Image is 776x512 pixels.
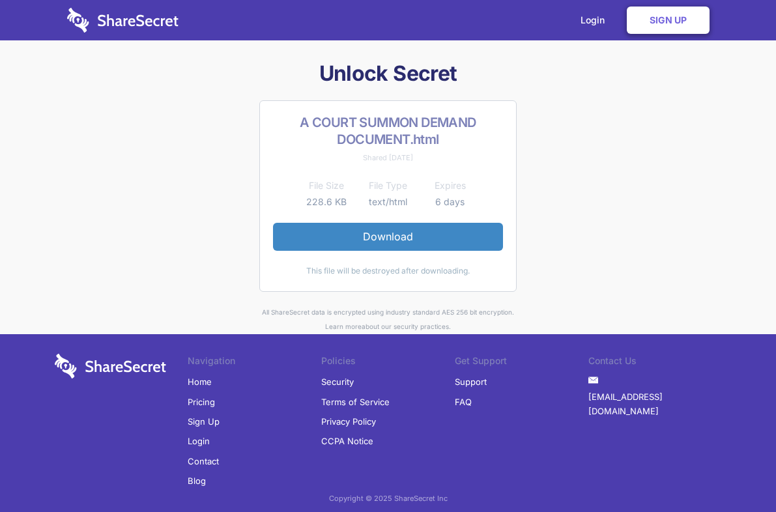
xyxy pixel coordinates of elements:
[55,354,166,378] img: logo-wordmark-white-trans-d4663122ce5f474addd5e946df7df03e33cb6a1c49d2221995e7729f52c070b2.svg
[188,354,321,372] li: Navigation
[188,412,220,431] a: Sign Up
[455,392,472,412] a: FAQ
[419,194,481,210] td: 6 days
[295,194,357,210] td: 228.6 KB
[455,354,588,372] li: Get Support
[321,372,354,391] a: Security
[321,412,376,431] a: Privacy Policy
[357,178,419,193] th: File Type
[188,431,210,451] a: Login
[627,7,710,34] a: Sign Up
[55,60,722,87] h1: Unlock Secret
[273,114,503,148] h2: A COURT SUMMON DEMAND DOCUMENT.html
[588,354,722,372] li: Contact Us
[188,372,212,391] a: Home
[273,223,503,250] a: Download
[588,387,722,421] a: [EMAIL_ADDRESS][DOMAIN_NAME]
[295,178,357,193] th: File Size
[273,264,503,278] div: This file will be destroyed after downloading.
[273,150,503,165] div: Shared [DATE]
[325,322,362,330] a: Learn more
[455,372,487,391] a: Support
[419,178,481,193] th: Expires
[321,392,390,412] a: Terms of Service
[188,392,215,412] a: Pricing
[67,8,179,33] img: logo-wordmark-white-trans-d4663122ce5f474addd5e946df7df03e33cb6a1c49d2221995e7729f52c070b2.svg
[321,431,373,451] a: CCPA Notice
[357,194,419,210] td: text/html
[321,354,455,372] li: Policies
[188,471,206,491] a: Blog
[55,305,722,334] div: All ShareSecret data is encrypted using industry standard AES 256 bit encryption. about our secur...
[188,451,219,471] a: Contact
